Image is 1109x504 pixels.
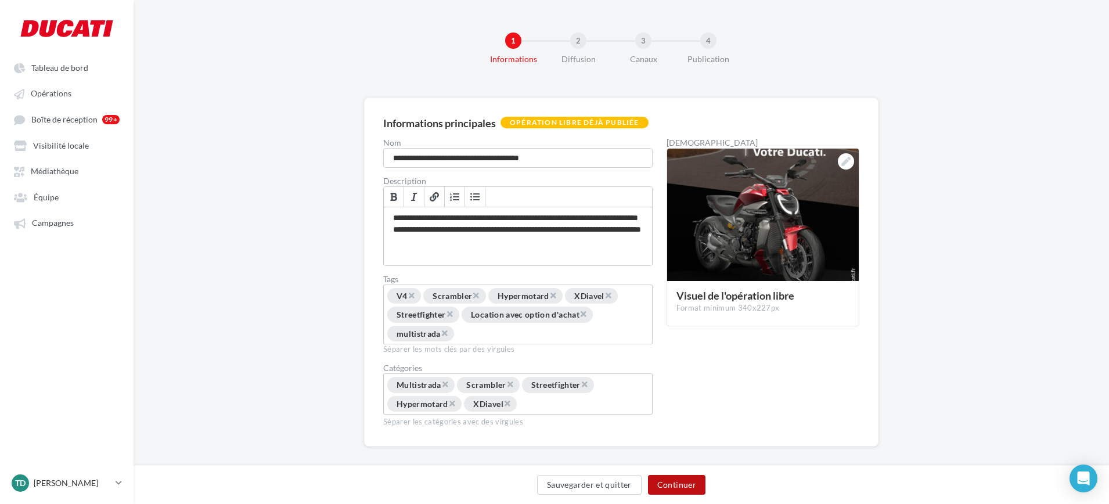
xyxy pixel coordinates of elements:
[397,380,441,390] span: Multistrada
[541,53,615,65] div: Diffusion
[473,399,503,409] span: XDiavel
[676,290,849,301] div: Visuel de l'opération libre
[383,139,653,147] label: Nom
[455,327,542,341] input: Permet aux affiliés de trouver l'opération libre plus facilement
[383,285,653,344] div: Permet aux affiliés de trouver l'opération libre plus facilement
[424,187,445,207] a: Lien
[34,477,111,489] p: [PERSON_NAME]
[465,187,485,207] a: Insérer/Supprimer une liste à puces
[671,53,746,65] div: Publication
[700,33,716,49] div: 4
[384,207,652,265] div: Permet de préciser les enjeux de la campagne à vos affiliés
[549,290,556,301] span: ×
[404,187,424,207] a: Italique (Ctrl+I)
[383,373,653,415] div: Choisissez une catégorie
[383,344,653,355] div: Séparer les mots clés par des virgules
[648,475,705,495] button: Continuer
[408,290,415,301] span: ×
[448,398,455,409] span: ×
[471,310,579,320] span: Location avec option d'achat
[503,398,510,409] span: ×
[383,177,653,185] label: Description
[466,380,506,390] span: Scrambler
[31,89,71,99] span: Opérations
[397,329,441,339] span: multistrada
[383,415,653,427] div: Séparer les catégories avec des virgules
[433,291,472,301] span: Scrambler
[441,379,448,390] span: ×
[445,187,465,207] a: Insérer/Supprimer une liste numérotée
[7,82,127,103] a: Opérations
[472,290,479,301] span: ×
[7,160,127,181] a: Médiathèque
[506,379,513,390] span: ×
[667,139,859,147] div: [DEMOGRAPHIC_DATA]
[635,33,651,49] div: 3
[32,218,74,228] span: Campagnes
[102,115,120,124] div: 99+
[531,380,581,390] span: Streetfighter
[446,308,453,319] span: ×
[7,212,127,233] a: Campagnes
[476,53,550,65] div: Informations
[31,114,98,124] span: Boîte de réception
[383,118,496,128] div: Informations principales
[604,290,611,301] span: ×
[7,135,127,156] a: Visibilité locale
[537,475,642,495] button: Sauvegarder et quitter
[1070,465,1097,492] div: Open Intercom Messenger
[7,186,127,207] a: Équipe
[397,310,446,320] span: Streetfighter
[31,63,88,73] span: Tableau de bord
[518,398,604,411] input: Choisissez une catégorie
[579,308,586,319] span: ×
[501,117,649,128] div: Opération libre déjà publiée
[581,379,588,390] span: ×
[384,187,404,207] a: Gras (Ctrl+B)
[31,167,78,177] span: Médiathèque
[505,33,521,49] div: 1
[34,192,59,202] span: Équipe
[383,364,653,372] div: Catégories
[7,57,127,78] a: Tableau de bord
[606,53,680,65] div: Canaux
[15,477,26,489] span: TD
[33,141,89,150] span: Visibilité locale
[498,291,549,301] span: Hypermotard
[9,472,124,494] a: TD [PERSON_NAME]
[676,303,849,314] div: Format minimum 340x227px
[383,275,653,283] label: Tags
[441,327,448,339] span: ×
[574,291,604,301] span: XDiavel
[570,33,586,49] div: 2
[397,399,448,409] span: Hypermotard
[7,109,127,130] a: Boîte de réception 99+
[397,291,408,301] span: V4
